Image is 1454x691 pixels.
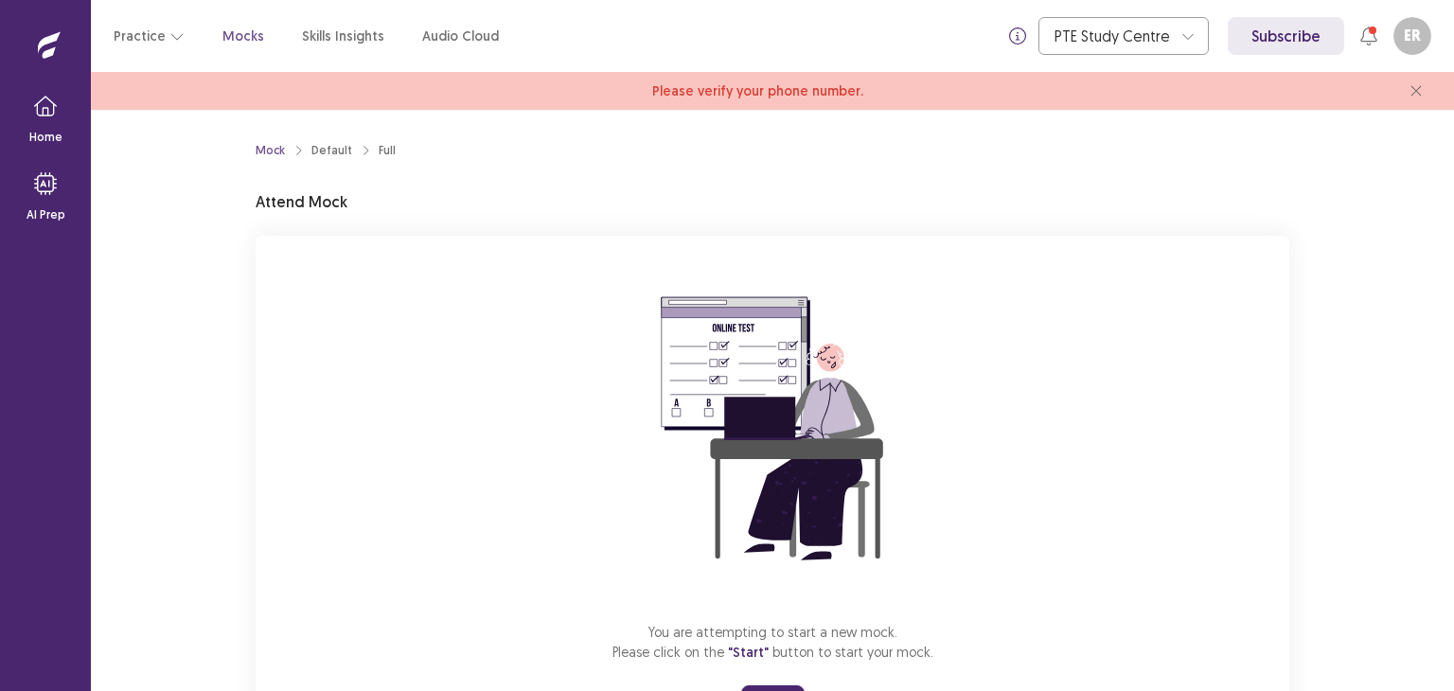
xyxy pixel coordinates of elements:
button: close [1401,76,1431,106]
div: Full [379,142,396,159]
p: Home [29,129,62,146]
button: Practice [114,19,185,53]
p: You are attempting to start a new mock. Please click on the button to start your mock. [612,622,933,663]
span: "Start" [728,644,769,661]
a: Mock [256,142,285,159]
div: PTE Study Centre [1055,18,1172,54]
img: attend-mock [602,258,943,599]
a: Mocks [222,27,264,46]
a: Audio Cloud [422,27,499,46]
p: Attend Mock [256,190,347,213]
a: Subscribe [1228,17,1344,55]
div: Default [311,142,352,159]
nav: breadcrumb [256,142,396,159]
button: ER [1393,17,1431,55]
button: info [1001,19,1035,53]
p: AI Prep [27,206,65,223]
span: Please verify your phone number. [652,81,863,101]
a: Skills Insights [302,27,384,46]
